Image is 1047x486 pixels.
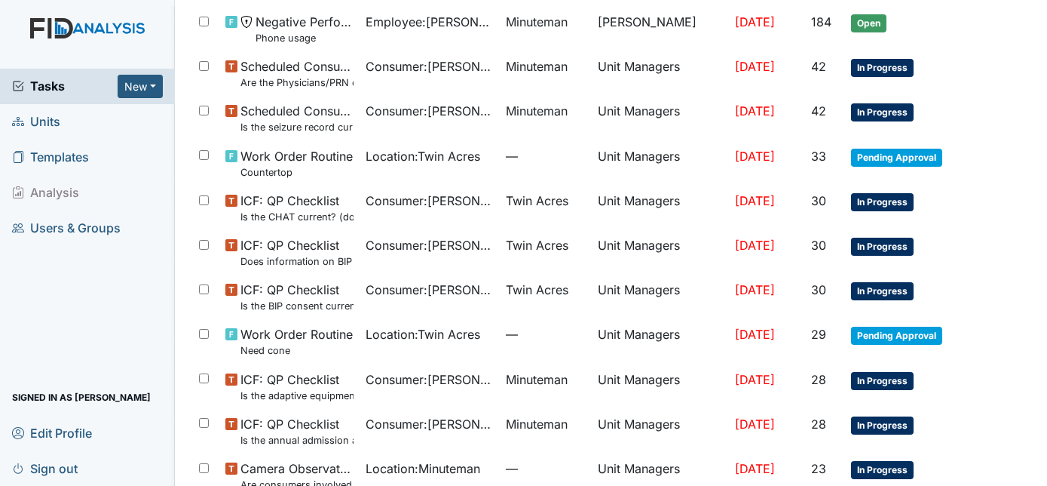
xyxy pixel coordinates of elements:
[240,343,353,358] small: Need cone
[240,281,354,313] span: ICF: QP Checklist Is the BIP consent current? (document the date, BIP number in the comment section)
[735,238,775,253] span: [DATE]
[735,372,775,387] span: [DATE]
[592,51,729,96] td: Unit Managers
[506,460,586,478] span: —
[851,149,942,167] span: Pending Approval
[118,75,163,98] button: New
[735,282,775,297] span: [DATE]
[506,102,568,120] span: Minuteman
[735,59,775,74] span: [DATE]
[592,186,729,230] td: Unit Managers
[811,461,826,476] span: 23
[240,371,354,403] span: ICF: QP Checklist Is the adaptive equipment consent current? (document the date in the comment se...
[506,147,586,165] span: —
[811,282,826,297] span: 30
[851,238,914,256] span: In Progress
[366,281,494,299] span: Consumer : [PERSON_NAME]
[851,372,914,390] span: In Progress
[851,14,886,32] span: Open
[366,102,494,120] span: Consumer : [PERSON_NAME]
[506,236,568,254] span: Twin Acres
[851,103,914,121] span: In Progress
[256,31,354,45] small: Phone usage
[851,282,914,300] span: In Progress
[12,386,151,409] span: Signed in as [PERSON_NAME]
[851,59,914,77] span: In Progress
[592,96,729,140] td: Unit Managers
[240,165,353,180] small: Countertop
[811,193,826,208] span: 30
[240,147,353,180] span: Work Order Routine Countertop
[12,77,118,95] a: Tasks
[811,327,826,342] span: 29
[366,460,480,478] span: Location : Minuteman
[811,59,826,74] span: 42
[735,14,775,29] span: [DATE]
[366,236,494,254] span: Consumer : [PERSON_NAME]
[240,433,354,448] small: Is the annual admission agreement current? (document the date in the comment section)
[592,7,729,51] td: [PERSON_NAME]
[506,281,568,299] span: Twin Acres
[735,103,775,118] span: [DATE]
[851,461,914,479] span: In Progress
[592,409,729,454] td: Unit Managers
[811,103,826,118] span: 42
[851,417,914,435] span: In Progress
[240,57,354,90] span: Scheduled Consumer Chart Review Are the Physicians/PRN orders updated every 90 days?
[12,110,60,134] span: Units
[240,236,354,269] span: ICF: QP Checklist Does information on BIP and consent match?
[366,192,494,210] span: Consumer : [PERSON_NAME]
[366,371,494,389] span: Consumer : [PERSON_NAME][GEOGRAPHIC_DATA]
[12,217,121,240] span: Users & Groups
[240,120,354,134] small: Is the seizure record current?
[592,319,729,364] td: Unit Managers
[240,254,354,269] small: Does information on BIP and consent match?
[366,13,494,31] span: Employee : [PERSON_NAME][GEOGRAPHIC_DATA]
[366,147,480,165] span: Location : Twin Acres
[851,327,942,345] span: Pending Approval
[811,149,826,164] span: 33
[506,13,568,31] span: Minuteman
[592,141,729,186] td: Unit Managers
[240,210,354,224] small: Is the CHAT current? (document the date in the comment section)
[240,102,354,134] span: Scheduled Consumer Chart Review Is the seizure record current?
[366,325,480,343] span: Location : Twin Acres
[506,371,568,389] span: Minuteman
[592,364,729,409] td: Unit Managers
[240,299,354,313] small: Is the BIP consent current? (document the date, BIP number in the comment section)
[256,13,354,45] span: Negative Performance Review Phone usage
[592,230,729,275] td: Unit Managers
[240,389,354,403] small: Is the adaptive equipment consent current? (document the date in the comment section)
[851,193,914,211] span: In Progress
[735,327,775,342] span: [DATE]
[735,193,775,208] span: [DATE]
[12,146,89,169] span: Templates
[240,325,353,358] span: Work Order Routine Need cone
[735,417,775,432] span: [DATE]
[811,14,831,29] span: 184
[12,457,78,480] span: Sign out
[506,192,568,210] span: Twin Acres
[811,417,826,432] span: 28
[506,415,568,433] span: Minuteman
[240,75,354,90] small: Are the Physicians/PRN orders updated every 90 days?
[735,461,775,476] span: [DATE]
[811,372,826,387] span: 28
[506,57,568,75] span: Minuteman
[12,421,92,444] span: Edit Profile
[506,325,586,343] span: —
[366,415,494,433] span: Consumer : [PERSON_NAME][GEOGRAPHIC_DATA]
[811,238,826,253] span: 30
[366,57,494,75] span: Consumer : [PERSON_NAME]
[735,149,775,164] span: [DATE]
[240,192,354,224] span: ICF: QP Checklist Is the CHAT current? (document the date in the comment section)
[240,415,354,448] span: ICF: QP Checklist Is the annual admission agreement current? (document the date in the comment se...
[592,275,729,319] td: Unit Managers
